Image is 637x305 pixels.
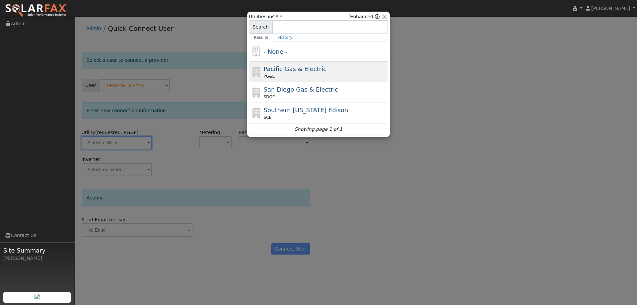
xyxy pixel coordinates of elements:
[264,86,338,93] span: San Diego Gas & Electric
[5,4,67,18] img: SolarFax
[295,126,342,133] i: Showing page 1 of 1
[264,107,348,114] span: Southern [US_STATE] Edison
[264,73,275,79] span: PG&E
[35,294,40,299] img: retrieve
[273,34,298,41] a: History
[249,13,282,20] span: Utilities in
[249,34,273,41] a: Results
[375,14,380,19] a: Enhanced Providers
[3,246,71,255] span: Site Summary
[346,13,373,20] label: Enhanced
[249,20,272,34] span: Search
[264,65,326,72] span: Pacific Gas & Electric
[264,48,287,55] span: - None -
[264,94,275,100] span: SDGE
[272,14,282,19] a: CA
[3,255,71,262] div: [PERSON_NAME]
[591,6,630,11] span: [PERSON_NAME]
[346,14,350,18] input: Enhanced
[264,114,272,120] span: SCE
[346,13,380,20] span: Show enhanced providers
